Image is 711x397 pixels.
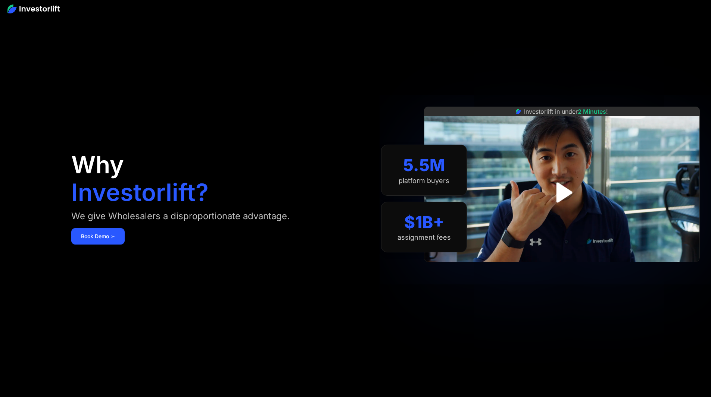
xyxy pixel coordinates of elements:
div: We give Wholesalers a disproportionate advantage. [71,210,290,222]
div: platform buyers [399,177,449,185]
div: Investorlift in under ! [524,107,608,116]
span: 2 Minutes [578,108,606,115]
h1: Investorlift? [71,180,209,204]
div: $1B+ [404,212,444,232]
h1: Why [71,153,124,177]
div: 5.5M [403,155,445,175]
div: assignment fees [397,233,451,242]
a: open lightbox [545,176,579,209]
a: Book Demo ➢ [71,228,125,245]
iframe: Customer reviews powered by Trustpilot [506,266,618,275]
